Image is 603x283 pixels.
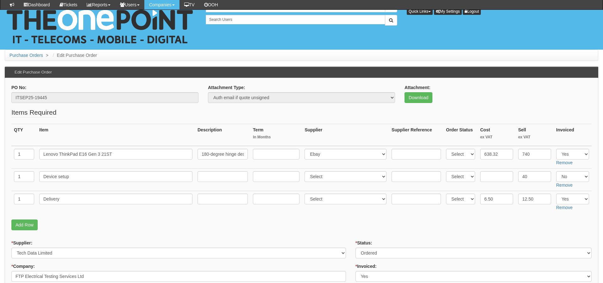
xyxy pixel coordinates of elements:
[480,135,513,140] small: ex VAT
[389,124,443,146] th: Supplier Reference
[44,53,50,58] span: >
[250,124,302,146] th: Term
[11,263,35,269] label: Company:
[463,8,481,15] a: Logout
[37,124,195,146] th: Item
[9,53,43,58] a: Purchase Orders
[556,160,573,165] a: Remove
[253,135,299,140] small: In Months
[554,124,592,146] th: Invoiced
[11,220,38,230] a: Add Row
[516,124,554,146] th: Sell
[434,8,462,15] a: My Settings
[11,108,56,117] legend: Items Required
[51,52,97,58] li: Edit Purchase Order
[478,124,516,146] th: Cost
[11,240,32,246] label: Supplier:
[405,84,430,91] label: Attachment:
[407,8,433,15] button: Quick Links
[302,124,389,146] th: Supplier
[518,135,551,140] small: ex VAT
[11,124,37,146] th: QTY
[206,15,385,24] input: Search Users
[405,92,432,103] a: Download
[208,84,245,91] label: Attachment Type:
[355,240,372,246] label: Status:
[195,124,250,146] th: Description
[11,84,26,91] label: PO No:
[443,124,478,146] th: Order Status
[556,183,573,188] a: Remove
[11,67,55,78] h3: Edit Purchase Order
[355,263,377,269] label: Invoiced:
[556,205,573,210] a: Remove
